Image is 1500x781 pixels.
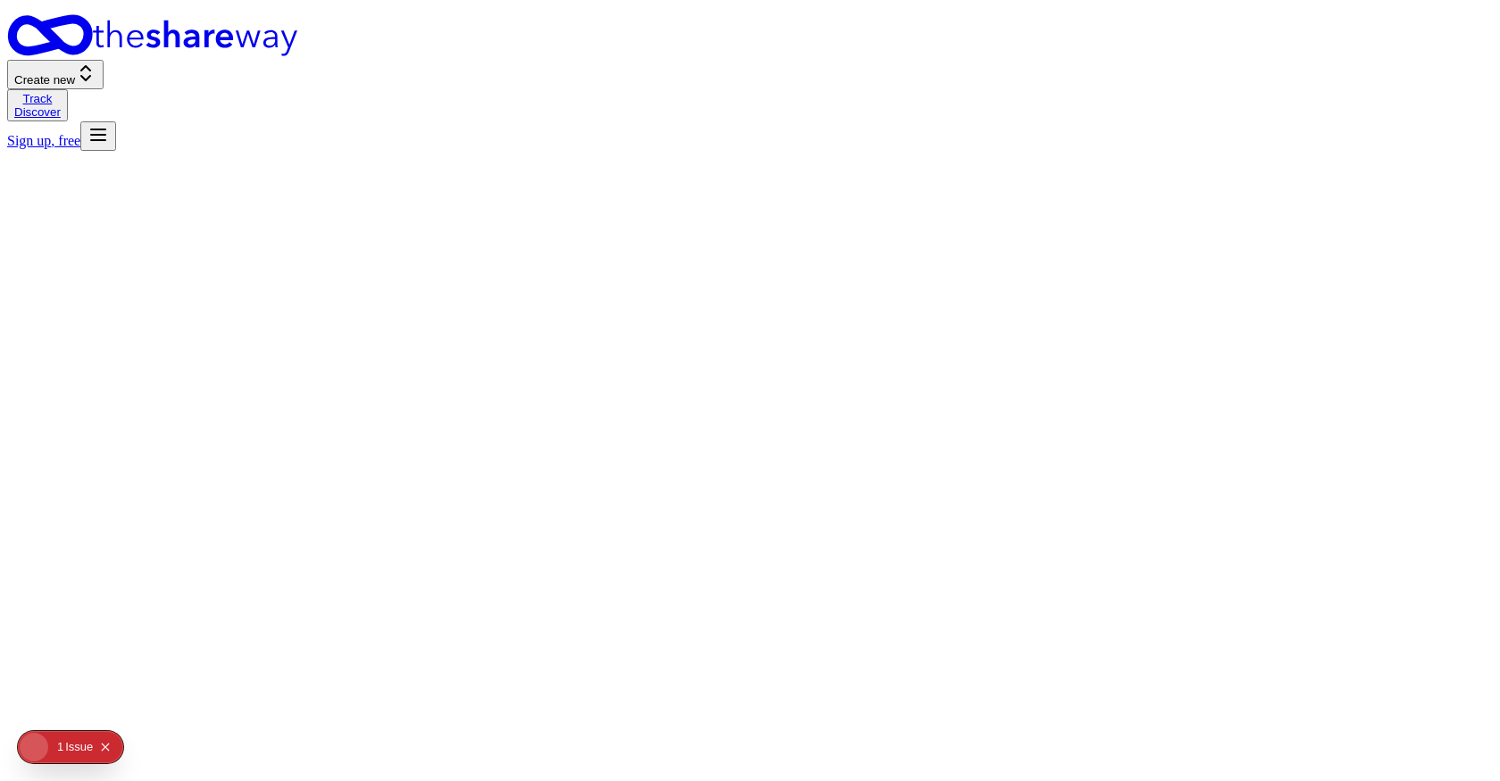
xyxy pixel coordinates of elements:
[7,89,68,121] button: TrackDiscover
[51,133,80,148] span: , free
[7,60,104,89] button: Create new
[14,105,61,119] a: Discover
[7,133,80,148] a: Sign up, free
[7,14,1493,60] a: Home
[14,73,75,87] span: Create new
[7,133,80,148] span: Sign up
[23,92,53,105] a: Track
